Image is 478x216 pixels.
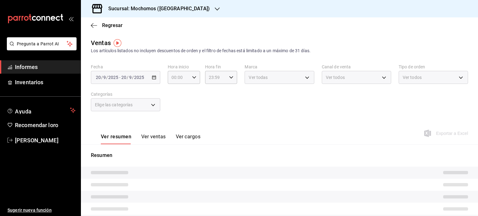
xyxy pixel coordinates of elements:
[91,92,160,96] label: Categorías
[132,75,134,80] span: /
[108,75,119,80] input: ----
[249,74,268,80] span: Ver todas
[129,75,132,80] input: --
[134,75,144,80] input: ----
[96,75,101,80] input: --
[119,75,120,80] span: -
[176,134,201,144] button: Ver cargos
[106,75,108,80] span: /
[15,137,59,144] font: [PERSON_NAME]
[127,75,129,80] span: /
[15,108,32,115] font: Ayuda
[7,208,52,213] font: Sugerir nueva función
[103,5,210,12] h3: Sucursal: Mochomos ([GEOGRAPHIC_DATA])
[15,79,43,85] font: Inventarios
[114,39,121,47] img: Marcador de información sobre herramientas
[245,65,314,69] label: Marca
[101,75,103,80] span: /
[91,48,468,54] div: Los artículos listados no incluyen descuentos de orden y el filtro de fechas está limitado a un m...
[101,134,200,144] div: navigation tabs
[322,65,391,69] label: Canal de venta
[91,152,468,159] p: Resumen
[7,37,77,50] button: Pregunta a Parrot AI
[91,22,123,28] button: Regresar
[326,74,345,80] span: Ver todos
[68,16,73,21] button: abrir_cajón_menú
[95,102,133,108] span: Elige las categorías
[141,134,166,144] button: Ver ventas
[17,41,59,46] font: Pregunta a Parrot AI
[15,122,58,128] font: Recomendar loro
[91,65,160,69] label: Fecha
[403,74,422,80] span: Ver todos
[121,75,127,80] input: --
[15,64,38,70] font: Informes
[4,45,77,52] a: Pregunta a Parrot AI
[102,22,123,28] span: Regresar
[91,38,111,48] div: Ventas
[168,65,200,69] label: Hora inicio
[399,65,468,69] label: Tipo de orden
[205,65,237,69] label: Hora fin
[101,134,131,144] button: Ver resumen
[103,75,106,80] input: --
